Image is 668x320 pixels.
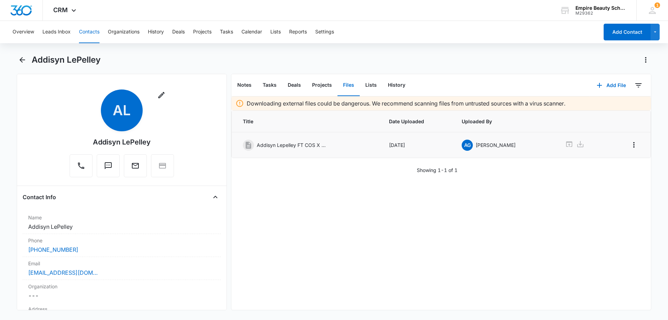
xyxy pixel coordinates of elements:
a: Call [70,165,93,171]
button: Deals [282,75,307,96]
div: Email[EMAIL_ADDRESS][DOMAIN_NAME] [23,257,221,280]
button: Close [210,192,221,203]
div: Addisyn LePelley [93,137,151,147]
label: Name [28,214,215,221]
button: History [148,21,164,43]
p: Downloading external files could be dangerous. We recommend scanning files from untrusted sources... [247,99,565,108]
div: NameAddisyn LePelley [23,211,221,234]
label: Phone [28,237,215,244]
button: Files [337,75,360,96]
div: notifications count [654,2,660,8]
button: Tasks [220,21,233,43]
button: Deals [172,21,185,43]
div: Organization--- [23,280,221,303]
span: Uploaded By [462,118,548,125]
button: Contacts [79,21,100,43]
button: Overflow Menu [628,139,639,150]
p: Addisyn Lepelley FT COS X [DATE].pdf [257,141,326,149]
button: Leads Inbox [42,21,71,43]
div: Phone[PHONE_NUMBER] [23,234,221,257]
label: Email [28,260,215,267]
button: Add File [590,77,633,94]
button: Back [17,54,27,65]
p: [PERSON_NAME] [476,141,516,149]
span: Date Uploaded [389,118,445,125]
label: Organization [28,283,215,290]
span: AG [462,140,473,151]
a: Text [97,165,120,171]
button: Actions [640,54,651,65]
td: [DATE] [381,132,454,158]
dd: --- [28,291,215,300]
button: Text [97,154,120,177]
h1: Addisyn LePelley [32,55,101,65]
button: Notes [232,75,257,96]
dd: Addisyn LePelley [28,223,215,231]
button: Projects [307,75,337,96]
button: Lists [270,21,281,43]
button: Filters [633,80,644,91]
button: Call [70,154,93,177]
button: Projects [193,21,212,43]
span: CRM [53,6,68,14]
div: account id [575,11,626,16]
button: Calendar [241,21,262,43]
p: Showing 1-1 of 1 [417,166,458,174]
h4: Contact Info [23,193,56,201]
div: account name [575,5,626,11]
span: Title [243,118,372,125]
button: Reports [289,21,307,43]
span: 1 [654,2,660,8]
button: Tasks [257,75,282,96]
label: Address [28,305,215,313]
a: [EMAIL_ADDRESS][DOMAIN_NAME] [28,268,98,277]
a: Email [124,165,147,171]
a: [PHONE_NUMBER] [28,245,78,254]
button: Lists [360,75,382,96]
button: Overview [13,21,34,43]
button: Settings [315,21,334,43]
button: Add Contact [604,24,651,40]
button: Organizations [108,21,140,43]
button: Email [124,154,147,177]
span: AL [101,89,143,131]
button: History [382,75,411,96]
